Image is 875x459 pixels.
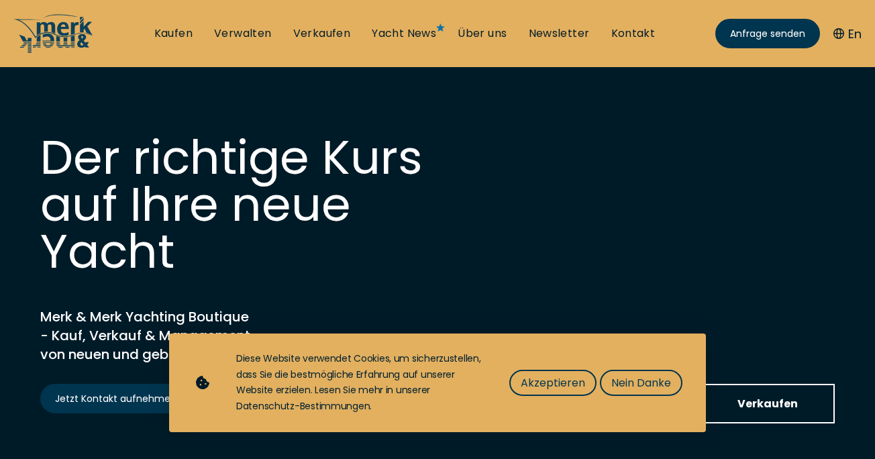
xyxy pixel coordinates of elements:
a: Verwalten [214,26,272,41]
a: Über uns [458,26,507,41]
span: Jetzt Kontakt aufnehmen! [55,392,197,406]
h1: Der richtige Kurs auf Ihre neue Yacht [40,134,443,275]
a: Yacht News [372,26,436,41]
button: Akzeptieren [509,370,597,396]
a: Verkaufen [293,26,351,41]
a: Verkaufen [701,384,835,423]
a: Jetzt Kontakt aufnehmen! [40,384,211,413]
a: Kaufen [154,26,193,41]
a: Kontakt [611,26,656,41]
span: Akzeptieren [521,374,585,391]
span: Nein Danke [611,374,671,391]
span: Verkaufen [737,395,798,412]
div: Diese Website verwendet Cookies, um sicherzustellen, dass Sie die bestmögliche Erfahrung auf unse... [236,351,482,415]
button: En [833,25,862,43]
a: Newsletter [529,26,590,41]
a: Anfrage senden [715,19,820,48]
button: Nein Danke [600,370,682,396]
h2: Merk & Merk Yachting Boutique - Kauf, Verkauf & Management von neuen und gebrauchten Luxusyachten [40,307,376,364]
a: Datenschutz-Bestimmungen [236,399,370,413]
span: Anfrage senden [730,27,805,41]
